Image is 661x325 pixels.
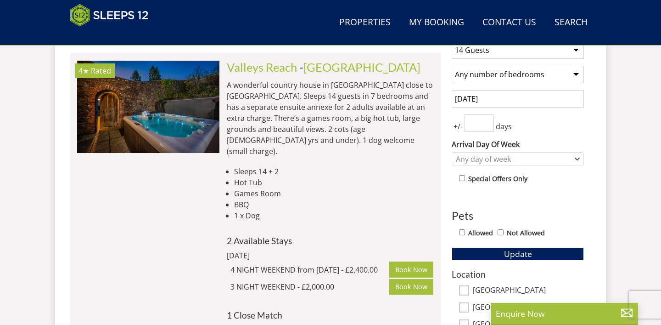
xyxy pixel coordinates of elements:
[473,303,584,313] label: [GEOGRAPHIC_DATA]
[77,61,219,153] img: valleys_reach_somerset_accommodation_vacation_home_sleeps_12.original.jpg
[234,188,433,199] li: Games Room
[389,279,433,295] a: Book Now
[299,60,420,74] span: -
[227,310,433,320] h4: 1 Close Match
[227,80,433,157] p: A wonderful country house in [GEOGRAPHIC_DATA] close to [GEOGRAPHIC_DATA]. Sleeps 14 guests in 7 ...
[227,236,433,245] h4: 2 Available Stays
[473,286,584,296] label: [GEOGRAPHIC_DATA]
[494,121,514,132] span: days
[452,269,584,279] h3: Location
[452,210,584,222] h3: Pets
[91,66,111,76] span: Rated
[479,12,540,33] a: Contact Us
[454,154,572,164] div: Any day of week
[336,12,394,33] a: Properties
[230,281,389,292] div: 3 NIGHT WEEKEND - £2,000.00
[234,199,433,210] li: BBQ
[452,90,584,108] input: Arrival Date
[468,174,527,184] label: Special Offers Only
[65,32,162,40] iframe: Customer reviews powered by Trustpilot
[234,166,433,177] li: Sleeps 14 + 2
[468,228,493,238] label: Allowed
[227,250,351,261] div: [DATE]
[452,152,584,166] div: Combobox
[230,264,389,275] div: 4 NIGHT WEEKEND from [DATE] - £2,400.00
[234,210,433,221] li: 1 x Dog
[507,228,545,238] label: Not Allowed
[496,308,633,319] p: Enquire Now
[303,60,420,74] a: [GEOGRAPHIC_DATA]
[551,12,591,33] a: Search
[227,60,297,74] a: Valleys Reach
[452,121,465,132] span: +/-
[70,4,149,27] img: Sleeps 12
[234,177,433,188] li: Hot Tub
[452,139,584,150] label: Arrival Day Of Week
[452,247,584,260] button: Update
[77,61,219,153] a: 4★ Rated
[389,262,433,277] a: Book Now
[504,248,532,259] span: Update
[78,66,89,76] span: Valleys Reach has a 4 star rating under the Quality in Tourism Scheme
[405,12,468,33] a: My Booking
